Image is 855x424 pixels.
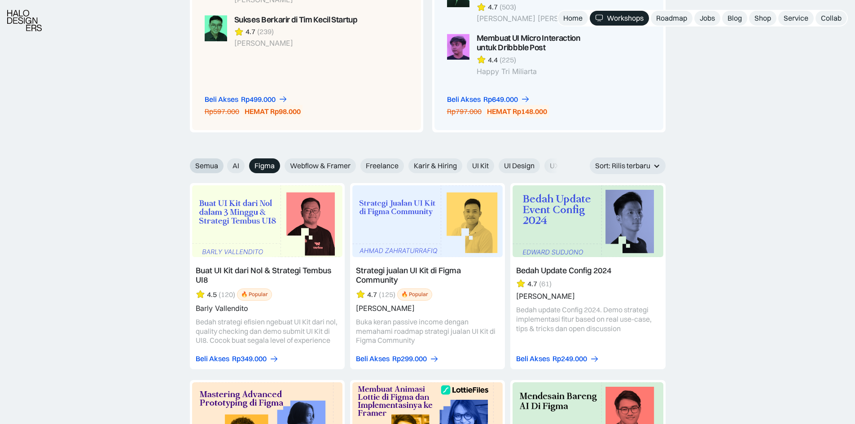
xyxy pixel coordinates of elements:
a: Blog [722,11,747,26]
a: Beli AksesRp649.000 [447,95,530,104]
div: [PERSON_NAME] [234,39,358,48]
span: Figma [254,161,275,170]
a: Collab [816,11,847,26]
a: Sukses Berkarir di Tim Kecil Startup4.7(239)[PERSON_NAME] [205,15,359,48]
div: Rp649.000 [483,95,518,104]
div: Rp797.000 [447,107,482,116]
div: Rp499.000 [241,95,276,104]
span: Karir & Hiring [414,161,457,170]
span: AI [232,161,239,170]
div: Beli Akses [516,354,550,363]
div: Jobs [700,13,715,23]
a: Beli AksesRp299.000 [356,354,439,363]
div: Beli Akses [447,95,481,104]
div: HEMAT Rp98.000 [245,107,301,116]
div: [PERSON_NAME] [PERSON_NAME] [477,14,601,23]
div: Beli Akses [205,95,238,104]
span: UI Kit [472,161,489,170]
span: Semua [195,161,218,170]
div: Membuat UI Micro Interaction untuk Dribbble Post [477,34,601,52]
div: Blog [728,13,742,23]
div: (239) [257,27,274,36]
div: Happy Tri Miliarta [477,67,601,76]
div: Sort: Rilis terbaru [595,161,650,170]
div: (225) [500,55,516,65]
div: Shop [754,13,771,23]
span: Webflow & Framer [290,161,351,170]
div: Service [784,13,808,23]
div: (503) [500,2,516,12]
a: Beli AksesRp349.000 [196,354,279,363]
div: 4.7 [488,2,498,12]
div: Rp597.000 [205,107,239,116]
div: Sort: Rilis terbaru [590,157,666,174]
div: Beli Akses [356,354,390,363]
div: HEMAT Rp148.000 [487,107,547,116]
a: Shop [749,11,776,26]
span: UI Design [504,161,535,170]
a: Beli AksesRp499.000 [205,95,288,104]
div: Collab [821,13,842,23]
div: 4.4 [488,55,498,65]
div: Rp249.000 [552,354,587,363]
div: Workshops [607,13,644,23]
a: Beli AksesRp249.000 [516,354,599,363]
a: Workshops [590,11,649,26]
div: Roadmap [656,13,687,23]
div: Home [563,13,583,23]
a: Service [778,11,814,26]
a: Roadmap [651,11,693,26]
a: Home [558,11,588,26]
a: Membuat UI Micro Interaction untuk Dribbble Post4.4(225)Happy Tri Miliarta [447,34,601,76]
div: 4.7 [246,27,255,36]
div: Beli Akses [196,354,229,363]
span: Freelance [366,161,399,170]
form: Email Form [190,158,562,173]
div: Sukses Berkarir di Tim Kecil Startup [234,15,358,25]
div: Rp299.000 [392,354,427,363]
div: Rp349.000 [232,354,267,363]
a: Jobs [694,11,720,26]
span: UX Design [550,161,583,170]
